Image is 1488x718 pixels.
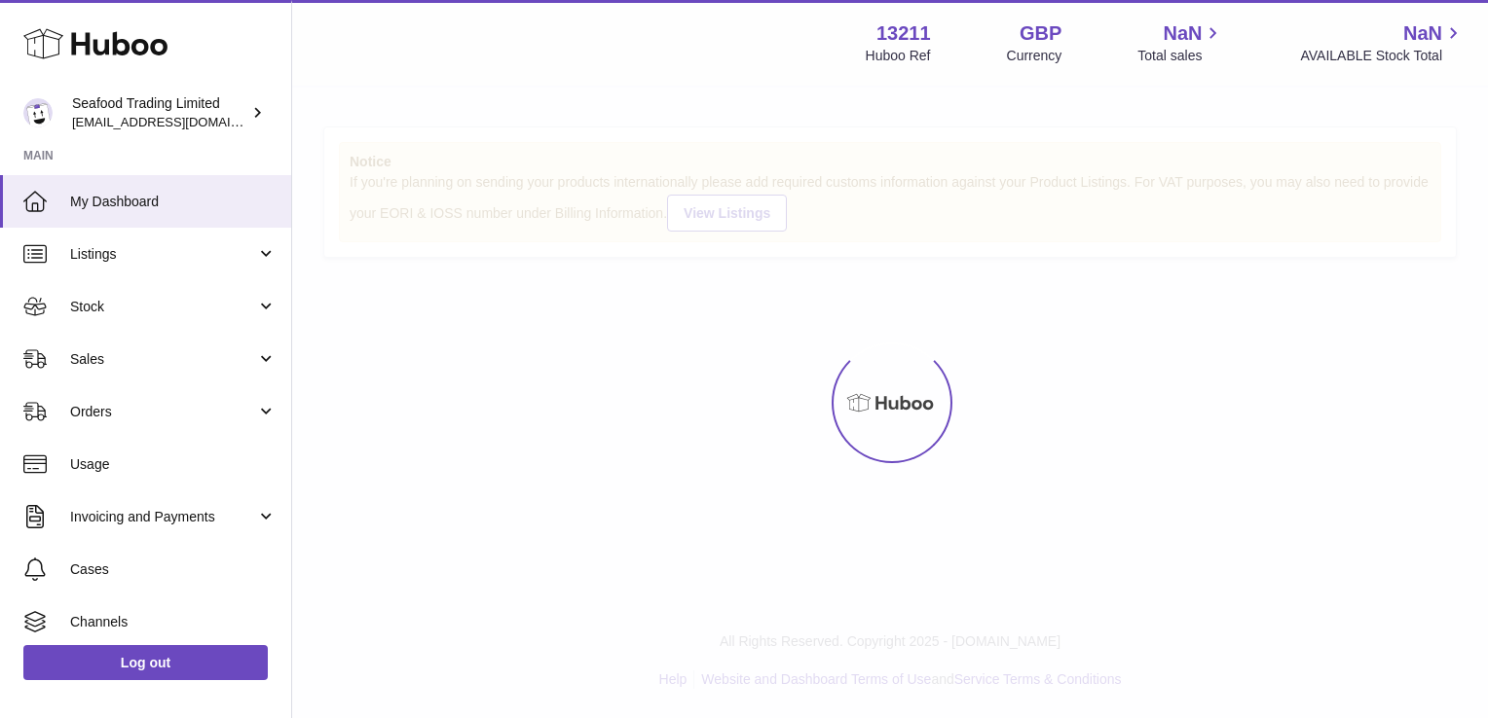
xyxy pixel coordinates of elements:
a: NaN AVAILABLE Stock Total [1300,20,1465,65]
span: Channels [70,613,277,631]
div: Seafood Trading Limited [72,94,247,131]
span: [EMAIL_ADDRESS][DOMAIN_NAME] [72,114,286,129]
span: Total sales [1137,47,1224,65]
span: Usage [70,455,277,474]
img: online@rickstein.com [23,98,53,127]
div: Currency [1007,47,1062,65]
strong: 13211 [876,20,931,47]
strong: GBP [1020,20,1061,47]
span: Orders [70,403,256,421]
span: AVAILABLE Stock Total [1300,47,1465,65]
span: Stock [70,298,256,316]
span: Listings [70,245,256,264]
span: Sales [70,350,256,369]
span: My Dashboard [70,193,277,211]
a: NaN Total sales [1137,20,1224,65]
span: NaN [1163,20,1202,47]
span: Invoicing and Payments [70,508,256,526]
span: NaN [1403,20,1442,47]
div: Huboo Ref [866,47,931,65]
span: Cases [70,560,277,579]
a: Log out [23,645,268,680]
